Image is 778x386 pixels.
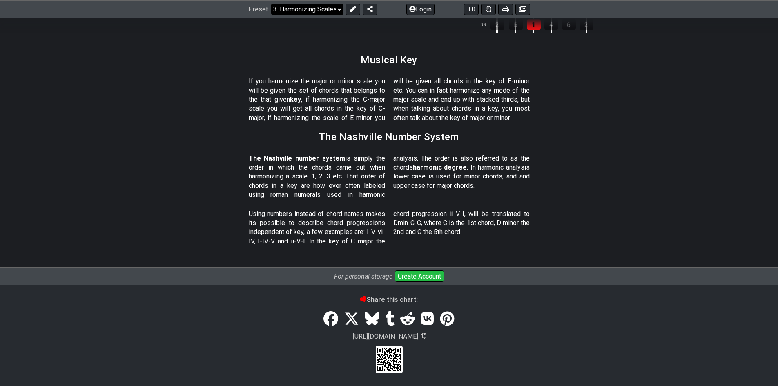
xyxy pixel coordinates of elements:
p: Using numbers instead of chord names makes its possible to describe chord progressions independen... [249,210,530,246]
a: Reddit [397,308,418,331]
span: Copy url to clipboard [421,332,426,340]
button: Create Account [395,270,444,282]
div: 5 [509,19,523,30]
div: 6 [562,19,576,30]
b: Share this chart: [360,296,418,303]
select: Preset [271,3,343,15]
h2: Musical Key [361,56,417,65]
span: [URL][DOMAIN_NAME] [352,331,419,341]
span: Preset [248,5,268,13]
div: 2 [490,19,504,30]
button: Print [498,3,513,15]
div: 4 [544,19,558,30]
button: Create image [515,3,530,15]
strong: harmonic degree [413,163,467,171]
a: Pinterest [437,308,457,331]
div: 1 [527,19,541,30]
p: is simply the order in which the chords came out when harmonizing a scale, 1, 2, 3 etc. That orde... [249,154,530,200]
td: 14 [477,16,497,33]
button: Login [406,3,435,15]
a: VK [418,308,437,331]
button: Share Preset [363,3,377,15]
i: For personal storage [334,272,392,280]
button: Toggle Dexterity for all fretkits [481,3,496,15]
h2: The Nashville Number System [319,132,459,141]
a: Tweet [341,308,362,331]
button: 0 [464,3,479,15]
div: 2 [580,19,593,30]
p: If you harmonize the major or minor scale you will be given the set of chords that belongs to the... [249,77,530,123]
div: Scan to view on your cellphone. [376,346,403,373]
button: Edit Preset [346,3,360,15]
a: Share on Facebook [321,308,341,331]
strong: The Nashville number system [249,154,345,162]
strong: key [290,96,301,103]
a: Bluesky [362,308,382,331]
a: Tumblr [382,308,397,331]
